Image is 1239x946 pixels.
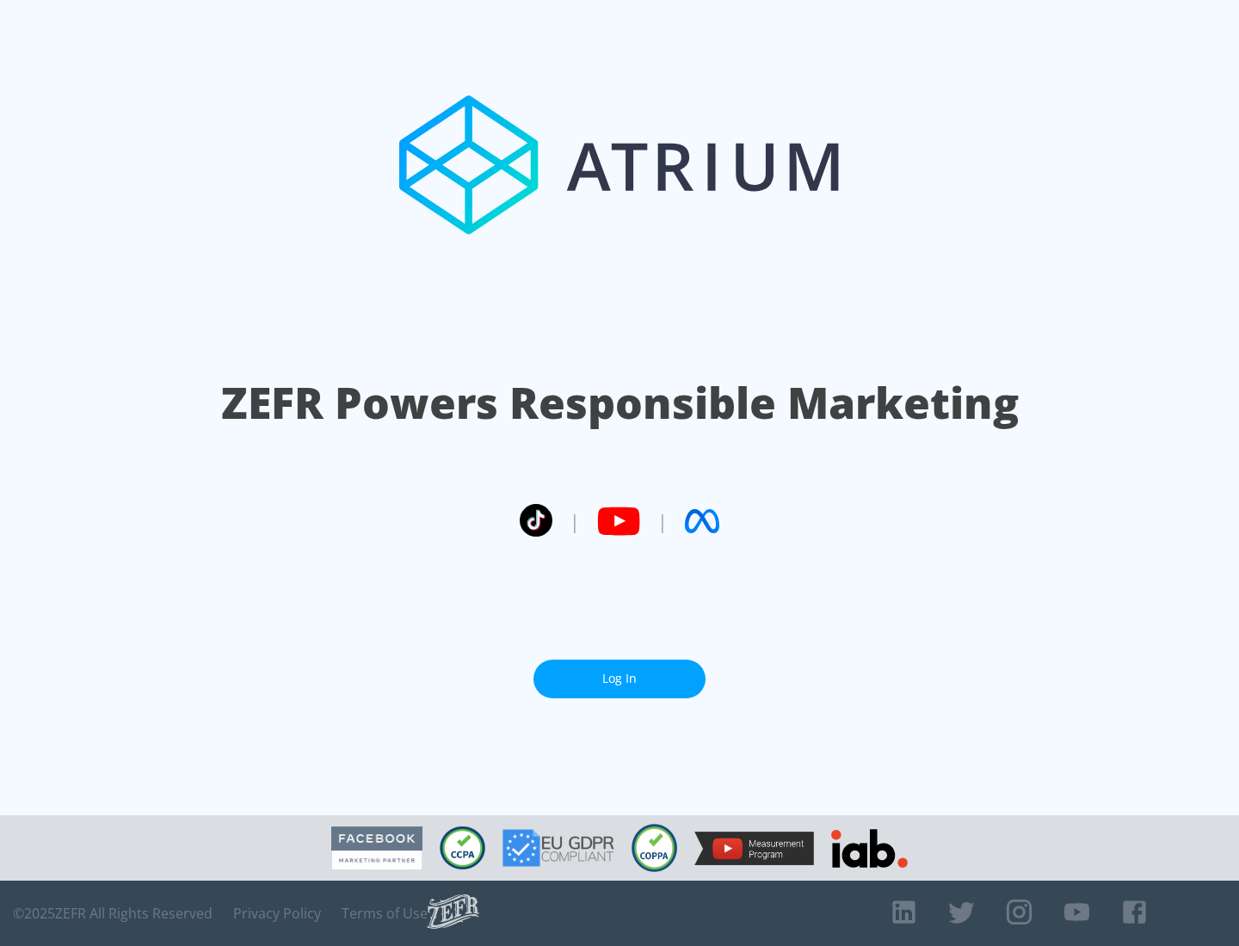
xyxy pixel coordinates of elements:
a: Privacy Policy [233,905,321,922]
a: Terms of Use [342,905,428,922]
h1: ZEFR Powers Responsible Marketing [221,373,1019,433]
span: | [657,508,668,534]
img: IAB [831,829,908,868]
img: COPPA Compliant [632,824,677,872]
img: CCPA Compliant [440,826,485,869]
img: YouTube Measurement Program [694,832,814,865]
a: Log In [533,660,706,698]
img: GDPR Compliant [502,829,614,867]
span: © 2025 ZEFR All Rights Reserved [13,905,213,922]
span: | [570,508,580,534]
img: Facebook Marketing Partner [331,826,422,870]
